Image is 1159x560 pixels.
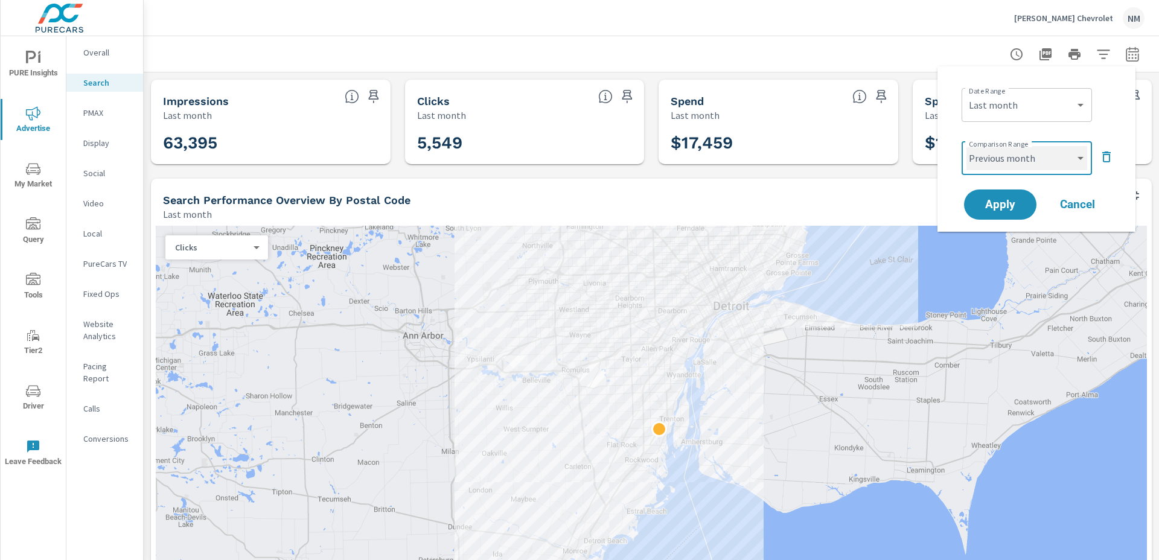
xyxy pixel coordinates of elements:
div: Video [66,194,143,212]
h3: 5,549 [417,133,633,153]
h3: 63,395 [163,133,378,153]
p: Social [83,167,133,179]
h5: Impressions [163,95,229,107]
h5: Clicks [417,95,450,107]
h5: Spend [671,95,704,107]
span: Save this to your personalized report [872,87,891,106]
div: Pacing Report [66,357,143,387]
span: Save this to your personalized report [618,87,637,106]
p: Search [83,77,133,89]
p: Calls [83,402,133,415]
div: Local [66,224,143,243]
p: Fixed Ops [83,288,133,300]
button: Print Report [1062,42,1087,66]
p: Conversions [83,433,133,445]
div: PureCars TV [66,255,143,273]
span: PURE Insights [4,51,62,80]
h3: $17,459 [671,133,886,153]
div: NM [1123,7,1145,29]
div: PMAX [66,104,143,122]
h5: Search Performance Overview By Postal Code [163,194,410,206]
p: Last month [417,108,466,122]
span: Tools [4,273,62,302]
button: Apply [964,189,1036,220]
span: My Market [4,162,62,191]
p: Local [83,227,133,240]
p: Last month [671,108,720,122]
div: Search [66,74,143,92]
span: Cancel [1053,199,1102,210]
div: Display [66,134,143,152]
div: nav menu [1,36,66,480]
p: Video [83,197,133,209]
button: Apply Filters [1091,42,1116,66]
p: Display [83,137,133,149]
span: The number of times an ad was shown on your behalf. [345,89,359,104]
span: Advertise [4,106,62,136]
h3: $153 [925,133,1140,153]
div: Conversions [66,430,143,448]
p: Last month [925,108,974,122]
p: Pacing Report [83,360,133,384]
p: Clicks [175,242,249,253]
p: PMAX [83,107,133,119]
button: Cancel [1041,189,1114,220]
span: The number of times an ad was clicked by a consumer. [598,89,613,104]
button: Select Date Range [1120,42,1145,66]
h5: Spend Per Unit Sold [925,95,1033,107]
div: Clicks [165,242,258,253]
div: Website Analytics [66,315,143,345]
span: Apply [976,199,1024,210]
button: "Export Report to PDF" [1033,42,1058,66]
span: Save this to your personalized report [364,87,383,106]
div: Social [66,164,143,182]
span: Tier2 [4,328,62,358]
span: Driver [4,384,62,413]
p: PureCars TV [83,258,133,270]
p: Last month [163,207,212,221]
p: Last month [163,108,212,122]
span: Leave Feedback [4,439,62,469]
p: Overall [83,46,133,59]
div: Overall [66,43,143,62]
div: Calls [66,399,143,418]
p: Website Analytics [83,318,133,342]
div: Fixed Ops [66,285,143,303]
span: The amount of money spent on advertising during the period. [852,89,867,104]
span: Query [4,217,62,247]
p: [PERSON_NAME] Chevrolet [1014,13,1113,24]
